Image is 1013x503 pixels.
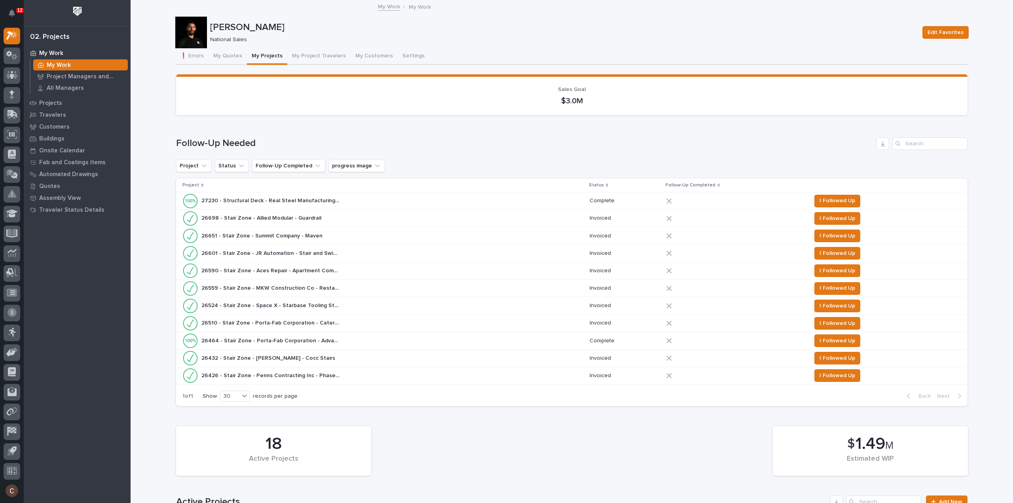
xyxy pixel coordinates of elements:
p: 26464 - Stair Zone - Porta-Fab Corporation - Advanced Polymer Coatings [201,336,341,344]
p: Invoiced [590,250,660,257]
span: Next [937,393,954,400]
p: All Managers [47,85,84,92]
div: 18 [190,434,358,454]
p: Assembly View [39,195,81,202]
p: Show [203,393,217,400]
button: progress image [328,159,385,172]
p: Project [182,181,199,190]
p: Invoiced [590,372,660,379]
tr: 26601 - Stair Zone - JR Automation - Stair and Swing Gate26601 - Stair Zone - JR Automation - Sta... [176,245,967,262]
img: Workspace Logo [70,4,85,19]
tr: 27230 - Structural Deck - Real Steel Manufacturing - Struct Deck [DATE]27230 - Structural Deck - ... [176,192,967,209]
p: Travelers [39,112,66,119]
button: My Quotes [209,48,247,65]
a: Projects [24,97,131,109]
p: 12 [17,8,23,13]
input: Search [892,137,967,150]
p: 1 of 1 [176,387,199,406]
p: records per page [253,393,298,400]
p: 26510 - Stair Zone - Porta-Fab Corporation - Caterpillar Mapleton Foundry [201,318,341,326]
button: My Customers [351,48,398,65]
tr: 26698 - Stair Zone - Allied Modular - Guardrail26698 - Stair Zone - Allied Modular - Guardrail In... [176,210,967,227]
p: 26651 - Stair Zone - Summit Company - Maven [201,231,324,239]
p: My Work [409,2,431,11]
p: Invoiced [590,268,660,274]
button: Next [934,393,967,400]
tr: 26651 - Stair Zone - Summit Company - Maven26651 - Stair Zone - Summit Company - Maven InvoicedI ... [176,227,967,245]
span: 1.49 [856,436,885,452]
tr: 26510 - Stair Zone - Porta-Fab Corporation - Caterpillar Mapleton Foundry26510 - Stair Zone - Por... [176,315,967,332]
p: National Sales [210,36,913,43]
p: Quotes [39,183,60,190]
a: Onsite Calendar [24,144,131,156]
p: Traveler Status Details [39,207,104,214]
button: I Followed Up [814,247,860,260]
button: Notifications [4,5,20,21]
span: I Followed Up [820,283,855,293]
span: I Followed Up [820,319,855,328]
span: I Followed Up [820,231,855,241]
span: I Followed Up [820,196,855,205]
a: My Work [378,2,400,11]
span: I Followed Up [820,249,855,258]
p: Follow-Up Completed [666,181,715,190]
button: I Followed Up [814,264,860,277]
p: Automated Drawings [39,171,98,178]
p: Invoiced [590,355,660,362]
button: Back [901,393,934,400]
a: Buildings [24,133,131,144]
h1: Follow-Up Needed [176,138,873,149]
a: Assembly View [24,192,131,204]
span: $ [847,437,855,452]
div: Active Projects [190,455,358,471]
button: I Followed Up [814,300,860,312]
p: Complete [590,338,660,344]
button: I Followed Up [814,212,860,225]
p: Invoiced [590,320,660,326]
p: My Work [39,50,63,57]
p: Status [589,181,604,190]
span: I Followed Up [820,336,855,345]
div: Estimated WIP [786,455,954,471]
p: 26559 - Stair Zone - MKW Construction Co - Restaurant Stairs [201,283,341,292]
p: 26590 - Stair Zone - Aces Repair - Apartment Complex [201,266,341,274]
p: 26432 - Stair Zone - [PERSON_NAME] - Cocc Stairs [201,353,337,362]
p: $3.0M [186,96,958,106]
p: Invoiced [590,215,660,222]
a: Customers [24,121,131,133]
p: Onsite Calendar [39,147,85,154]
span: I Followed Up [820,214,855,223]
p: Project Managers and Engineers [47,73,125,80]
p: Customers [39,123,70,131]
a: Fab and Coatings Items [24,156,131,168]
button: ❗ Errors [175,48,209,65]
tr: 26524 - Stair Zone - Space X - Starbase Tooling Stair26524 - Stair Zone - Space X - Starbase Tool... [176,297,967,315]
a: Project Managers and Engineers [30,71,131,82]
a: My Work [30,59,131,70]
a: Travelers [24,109,131,121]
p: 26426 - Stair Zone - Penns Contracting Inc - Phase 2 [201,371,341,379]
span: I Followed Up [820,371,855,380]
button: users-avatar [4,482,20,499]
p: Complete [590,197,660,204]
button: I Followed Up [814,282,860,295]
a: Traveler Status Details [24,204,131,216]
span: M [885,440,893,451]
p: Invoiced [590,302,660,309]
button: I Followed Up [814,317,860,330]
button: I Followed Up [814,334,860,347]
button: I Followed Up [814,369,860,382]
p: [PERSON_NAME] [210,22,916,33]
p: Fab and Coatings Items [39,159,106,166]
a: My Work [24,47,131,59]
button: My Project Travelers [287,48,351,65]
p: My Work [47,62,71,69]
button: I Followed Up [814,230,860,242]
button: My Projects [247,48,287,65]
a: Quotes [24,180,131,192]
span: Sales Goal [558,87,586,92]
button: I Followed Up [814,195,860,207]
tr: 26590 - Stair Zone - Aces Repair - Apartment Complex26590 - Stair Zone - Aces Repair - Apartment ... [176,262,967,279]
tr: 26559 - Stair Zone - MKW Construction Co - Restaurant Stairs26559 - Stair Zone - MKW Construction... [176,279,967,297]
